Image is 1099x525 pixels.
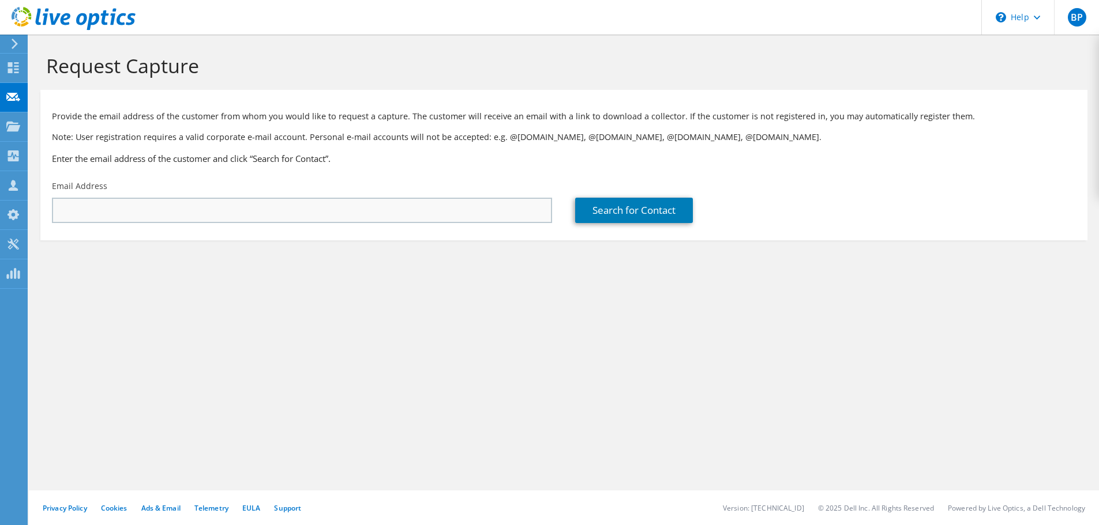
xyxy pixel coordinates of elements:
[52,180,107,192] label: Email Address
[141,503,181,513] a: Ads & Email
[52,131,1076,143] p: Note: User registration requires a valid corporate e-mail account. Personal e-mail accounts will ...
[818,503,934,513] li: © 2025 Dell Inc. All Rights Reserved
[274,503,301,513] a: Support
[575,198,693,223] a: Search for Contact
[52,152,1076,165] h3: Enter the email address of the customer and click “Search for Contact”.
[194,503,228,513] a: Telemetry
[723,503,804,513] li: Version: [TECHNICAL_ID]
[46,54,1076,78] h1: Request Capture
[101,503,127,513] a: Cookies
[242,503,260,513] a: EULA
[52,110,1076,123] p: Provide the email address of the customer from whom you would like to request a capture. The cust...
[1068,8,1086,27] span: BP
[948,503,1085,513] li: Powered by Live Optics, a Dell Technology
[996,12,1006,22] svg: \n
[43,503,87,513] a: Privacy Policy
